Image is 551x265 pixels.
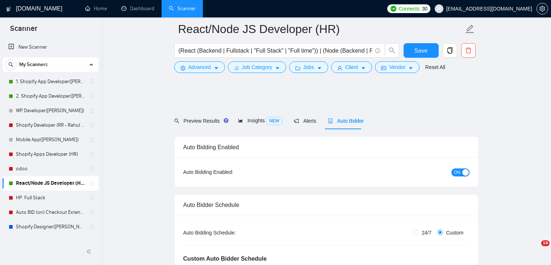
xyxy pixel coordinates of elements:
[389,63,405,71] span: Vendor
[85,5,107,12] a: homeHome
[89,166,95,172] span: holder
[375,61,419,73] button: idcardVendorcaret-down
[89,224,95,230] span: holder
[234,65,239,71] span: bars
[228,61,286,73] button: barsJob Categorycaret-down
[404,43,439,58] button: Save
[16,191,85,205] a: HP: Full Stack
[337,65,342,71] span: user
[238,118,243,123] span: area-chart
[289,61,328,73] button: folderJobscaret-down
[414,46,427,55] span: Save
[303,63,314,71] span: Jobs
[465,24,475,34] span: edit
[345,63,358,71] span: Client
[422,5,427,13] span: 30
[385,43,399,58] button: search
[443,43,457,58] button: copy
[19,57,48,72] span: My Scanners
[242,63,272,71] span: Job Category
[16,176,85,191] a: React/Node JS Developer (HR)
[183,168,279,176] div: Auto Bidding Enabled:
[317,65,322,71] span: caret-down
[541,240,550,246] span: 10
[437,6,442,11] span: user
[16,220,85,234] a: Shopify Designer([PERSON_NAME])
[223,117,229,124] div: Tooltip anchor
[331,61,372,73] button: userClientcaret-down
[16,234,85,249] a: Custom Shopify Development (RR - Radhika R)
[16,162,85,176] a: odoo
[89,79,95,85] span: holder
[398,5,420,13] span: Connects:
[275,65,280,71] span: caret-down
[89,122,95,128] span: holder
[183,195,469,215] div: Auto Bidder Schedule
[86,248,93,255] span: double-left
[381,65,386,71] span: idcard
[188,63,211,71] span: Advanced
[89,195,95,201] span: holder
[16,205,85,220] a: Auto BID (on) Checkout Extension Shopify - RR
[121,5,154,12] a: dashboardDashboard
[294,118,316,124] span: Alerts
[16,103,85,118] a: WP Developer([PERSON_NAME])
[5,59,17,70] button: search
[174,118,226,124] span: Preview Results
[89,93,95,99] span: holder
[183,254,267,263] h5: Custom Auto Bidder Schedule
[294,118,299,123] span: notification
[425,63,445,71] a: Reset All
[419,229,434,237] span: 24/7
[183,137,469,158] div: Auto Bidding Enabled
[5,62,16,67] span: search
[443,47,457,54] span: copy
[179,46,372,55] input: Search Freelance Jobs...
[526,240,544,258] iframe: Intercom live chat
[16,74,85,89] a: 1. Shopify App Developer([PERSON_NAME])
[6,3,11,15] img: logo
[16,89,85,103] a: 2. Shopify App Developer([PERSON_NAME])
[169,5,196,12] a: searchScanner
[391,6,396,12] img: upwork-logo.png
[537,6,548,12] a: setting
[4,23,43,38] span: Scanner
[174,61,225,73] button: settingAdvancedcaret-down
[89,151,95,157] span: holder
[8,40,93,54] a: New Scanner
[361,65,366,71] span: caret-down
[266,117,282,125] span: NEW
[178,20,464,38] input: Scanner name...
[89,180,95,186] span: holder
[174,118,179,123] span: search
[238,118,282,123] span: Insights
[385,47,399,54] span: search
[375,48,380,53] span: info-circle
[454,168,460,176] span: ON
[16,118,85,132] a: Shopify Developer (RR - Rahul R)
[16,132,85,147] a: Mobile App([PERSON_NAME])
[214,65,219,71] span: caret-down
[3,40,99,54] li: New Scanner
[462,47,475,54] span: delete
[180,65,185,71] span: setting
[183,229,279,237] div: Auto Bidding Schedule:
[537,3,548,15] button: setting
[328,118,333,123] span: robot
[89,137,95,143] span: holder
[89,209,95,215] span: holder
[295,65,300,71] span: folder
[89,108,95,114] span: holder
[328,118,364,124] span: Auto Bidder
[443,229,466,237] span: Custom
[16,147,85,162] a: Shopify Apps Developer (HR)
[408,65,413,71] span: caret-down
[461,43,476,58] button: delete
